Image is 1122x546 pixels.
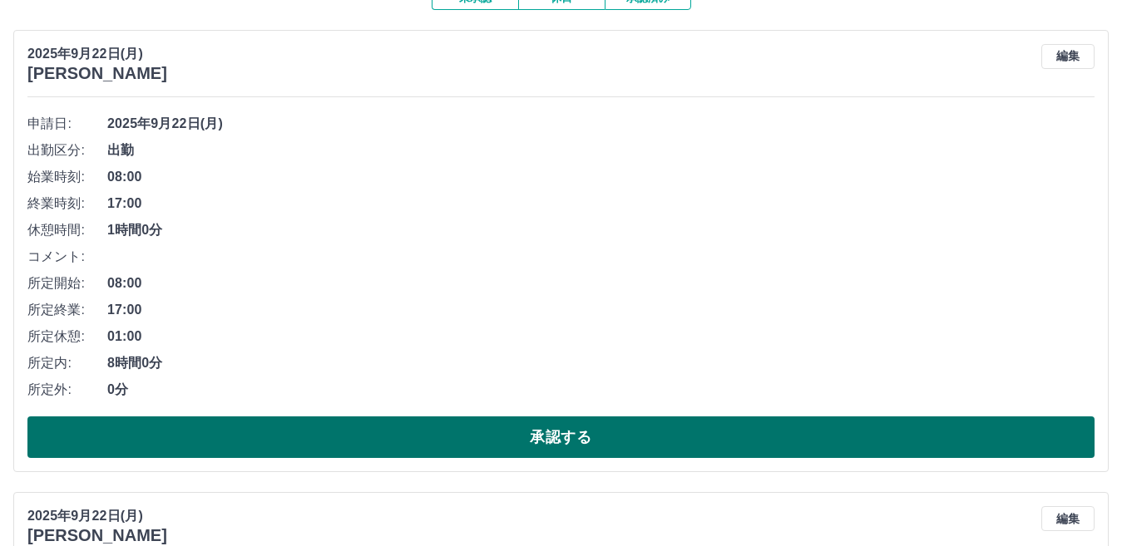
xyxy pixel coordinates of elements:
p: 2025年9月22日(月) [27,506,167,526]
span: 17:00 [107,300,1095,320]
span: 1時間0分 [107,220,1095,240]
span: コメント: [27,247,107,267]
p: 2025年9月22日(月) [27,44,167,64]
span: 所定外: [27,380,107,400]
h3: [PERSON_NAME] [27,64,167,83]
span: 17:00 [107,194,1095,214]
span: 0分 [107,380,1095,400]
span: 01:00 [107,327,1095,347]
span: 申請日: [27,114,107,134]
span: 08:00 [107,273,1095,293]
span: 2025年9月22日(月) [107,114,1095,134]
span: 8時間0分 [107,353,1095,373]
button: 承認する [27,416,1095,458]
span: 休憩時間: [27,220,107,240]
span: 08:00 [107,167,1095,187]
span: 所定終業: [27,300,107,320]
h3: [PERSON_NAME] [27,526,167,545]
span: 所定開始: [27,273,107,293]
span: 所定内: [27,353,107,373]
span: 始業時刻: [27,167,107,187]
span: 終業時刻: [27,194,107,214]
button: 編集 [1041,44,1095,69]
span: 出勤区分: [27,140,107,160]
button: 編集 [1041,506,1095,531]
span: 出勤 [107,140,1095,160]
span: 所定休憩: [27,327,107,347]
